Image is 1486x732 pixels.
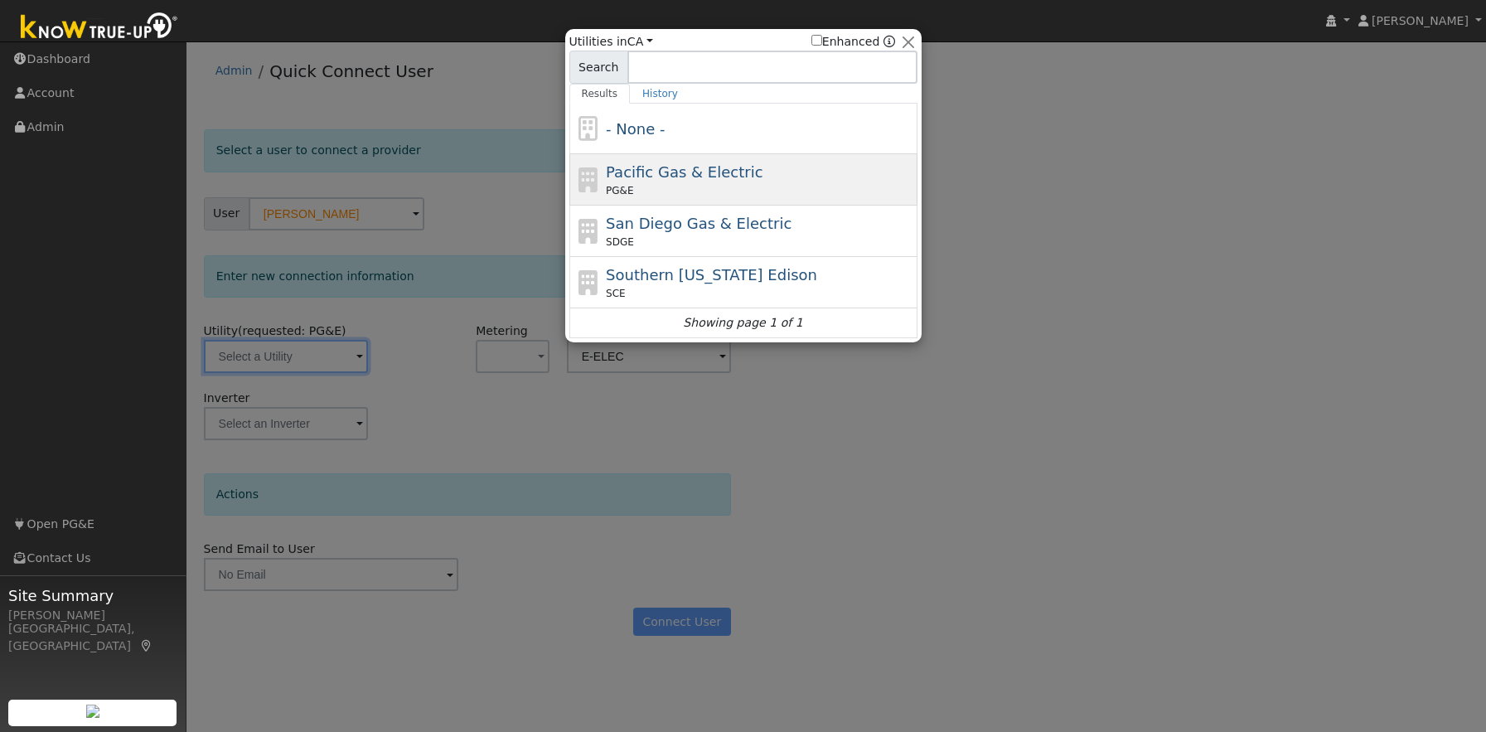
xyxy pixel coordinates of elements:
[606,183,633,198] span: PG&E
[86,705,99,718] img: retrieve
[811,33,880,51] label: Enhanced
[606,286,626,301] span: SCE
[630,84,690,104] a: History
[8,584,177,607] span: Site Summary
[683,314,802,332] i: Showing page 1 of 1
[606,266,817,284] span: Southern [US_STATE] Edison
[606,215,791,232] span: San Diego Gas & Electric
[569,51,628,84] span: Search
[8,607,177,624] div: [PERSON_NAME]
[811,35,822,46] input: Enhanced
[606,120,665,138] span: - None -
[1372,14,1469,27] span: [PERSON_NAME]
[569,33,653,51] span: Utilities in
[606,163,762,181] span: Pacific Gas & Electric
[606,235,634,250] span: SDGE
[811,33,896,51] span: Show enhanced providers
[139,639,154,652] a: Map
[627,35,653,48] a: CA
[569,84,631,104] a: Results
[883,35,895,48] a: Enhanced Providers
[12,9,186,46] img: Know True-Up
[8,620,177,655] div: [GEOGRAPHIC_DATA], [GEOGRAPHIC_DATA]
